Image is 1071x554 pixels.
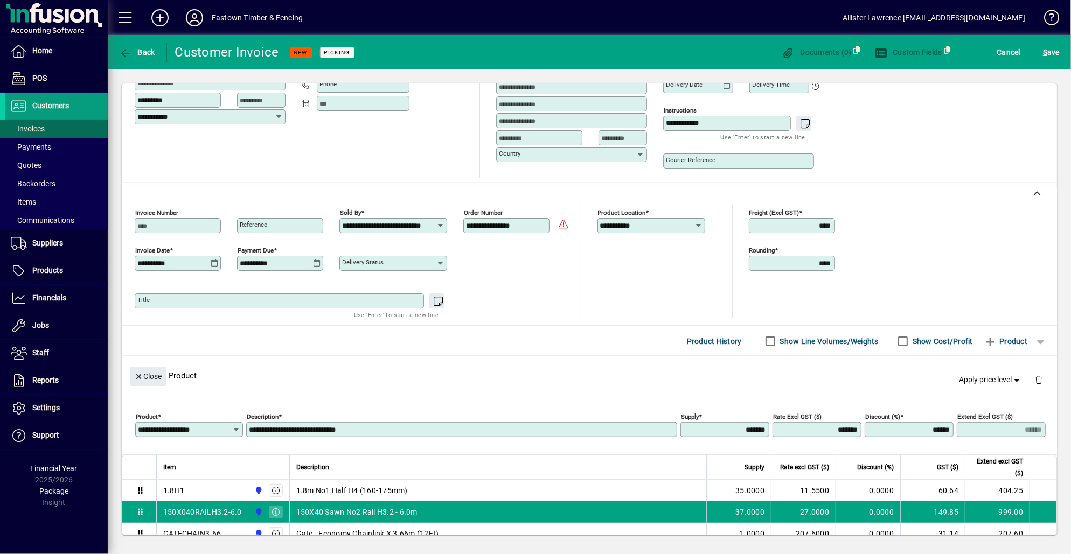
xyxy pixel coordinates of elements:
[997,44,1021,61] span: Cancel
[749,247,775,254] mat-label: Rounding
[135,247,170,254] mat-label: Invoice date
[752,81,790,88] mat-label: Delivery time
[294,49,308,56] span: NEW
[252,506,264,518] span: Holyoake St
[5,65,108,92] a: POS
[134,368,162,385] span: Close
[681,413,699,420] mat-label: Supply
[11,216,74,225] span: Communications
[5,367,108,394] a: Reports
[965,480,1030,501] td: 404.25
[782,48,852,57] span: Documents (0)
[780,461,829,473] span: Rate excl GST ($)
[296,507,418,517] span: 150X40 Sawn No2 Rail H3.2 - 6.0m
[900,523,965,544] td: 31.14
[865,413,900,420] mat-label: Discount (%)
[32,101,69,110] span: Customers
[955,370,1026,390] button: Apply price level
[252,528,264,539] span: Holyoake St
[778,485,829,496] div: 11.5500
[666,156,715,164] mat-label: Courier Reference
[959,374,1022,385] span: Apply price level
[972,455,1023,479] span: Extend excl GST ($)
[32,74,47,82] span: POS
[39,487,68,495] span: Package
[1036,2,1058,37] a: Knowledge Base
[735,485,764,496] span: 35.0000
[5,395,108,422] a: Settings
[872,43,945,62] button: Custom Fields
[247,413,279,420] mat-label: Description
[749,209,799,216] mat-label: Freight (excl GST)
[163,461,176,473] span: Item
[5,38,108,65] a: Home
[116,43,158,62] button: Back
[340,209,361,216] mat-label: Sold by
[779,43,854,62] button: Documents (0)
[994,43,1024,62] button: Cancel
[836,480,900,501] td: 0.0000
[5,230,108,257] a: Suppliers
[163,507,242,517] div: 150X040RAILH3.2-6.0
[130,367,166,386] button: Close
[137,296,150,304] mat-label: Title
[32,403,60,412] span: Settings
[119,48,155,57] span: Back
[5,340,108,367] a: Staff
[32,266,63,275] span: Products
[965,501,1030,523] td: 999.00
[598,209,646,216] mat-label: Product location
[773,413,822,420] mat-label: Rate excl GST ($)
[984,333,1027,350] span: Product
[836,501,900,523] td: 0.0000
[296,461,329,473] span: Description
[238,247,274,254] mat-label: Payment due
[5,312,108,339] a: Jobs
[136,413,158,420] mat-label: Product
[464,209,503,216] mat-label: Order number
[778,507,829,517] div: 27.0000
[5,120,108,138] a: Invoices
[240,221,267,228] mat-label: Reference
[11,143,51,151] span: Payments
[31,464,78,473] span: Financial Year
[32,239,63,247] span: Suppliers
[745,461,764,473] span: Supply
[857,461,894,473] span: Discount (%)
[354,308,439,321] mat-hint: Use 'Enter' to start a new line
[32,431,59,439] span: Support
[735,507,764,517] span: 37.0000
[143,8,177,27] button: Add
[957,413,1013,420] mat-label: Extend excl GST ($)
[683,332,746,351] button: Product History
[296,485,408,496] span: 1.8m No1 Half H4 (160-175mm)
[937,461,958,473] span: GST ($)
[910,336,973,347] label: Show Cost/Profit
[664,107,697,114] mat-label: Instructions
[175,44,279,61] div: Customer Invoice
[1026,367,1052,392] button: Delete
[965,523,1030,544] td: 207.60
[1043,48,1047,57] span: S
[163,528,221,539] div: GATECHAIN3.66
[843,9,1025,26] div: Allister Lawrence [EMAIL_ADDRESS][DOMAIN_NAME]
[836,523,900,544] td: 0.0000
[32,46,52,55] span: Home
[900,480,965,501] td: 60.64
[177,8,212,27] button: Profile
[900,501,965,523] td: 149.85
[778,528,829,539] div: 207.6000
[874,48,942,57] span: Custom Fields
[666,81,703,88] mat-label: Delivery date
[5,422,108,449] a: Support
[978,332,1033,351] button: Product
[1040,43,1062,62] button: Save
[324,49,350,56] span: Picking
[127,371,169,381] app-page-header-button: Close
[11,179,55,188] span: Backorders
[122,356,1057,395] div: Product
[5,193,108,211] a: Items
[740,528,765,539] span: 1.0000
[5,174,108,193] a: Backorders
[5,285,108,312] a: Financials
